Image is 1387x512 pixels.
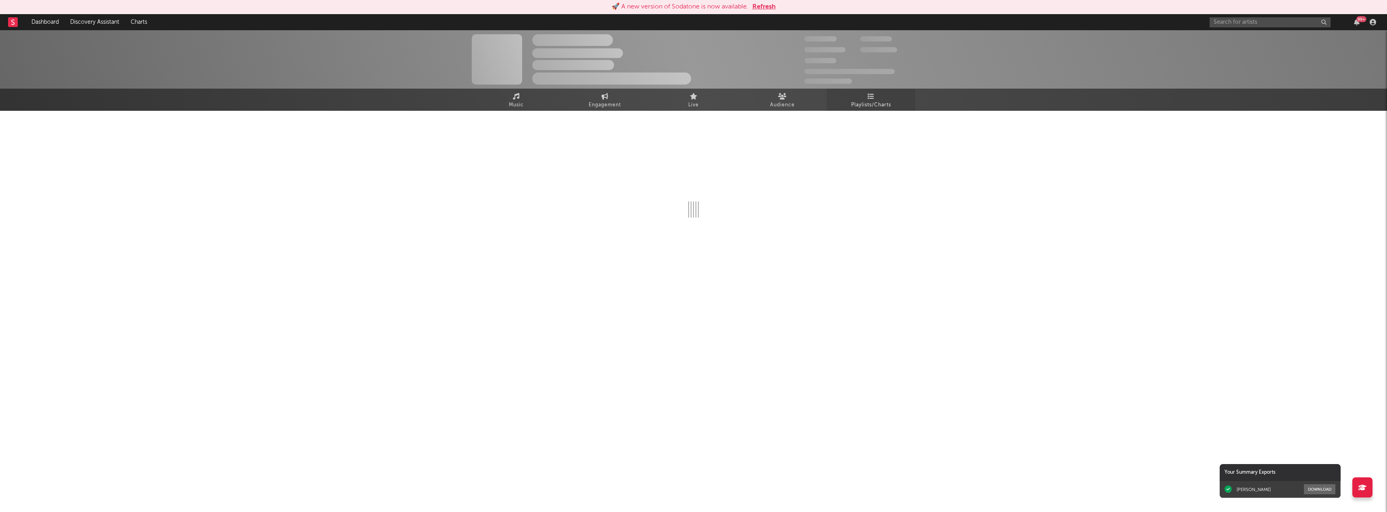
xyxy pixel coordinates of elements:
a: Music [472,89,560,111]
a: Engagement [560,89,649,111]
a: Dashboard [26,14,65,30]
div: Your Summary Exports [1220,464,1341,481]
span: Jump Score: 85.0 [804,79,852,84]
span: 50.000.000 Monthly Listeners [804,69,895,74]
span: 100.000 [804,58,836,63]
span: 50.000.000 [804,47,846,52]
button: 99+ [1354,19,1360,25]
button: Refresh [752,2,776,12]
input: Search for artists [1210,17,1331,27]
span: Live [688,100,699,110]
div: 🚀 A new version of Sodatone is now available. [612,2,748,12]
a: Charts [125,14,153,30]
span: Music [509,100,524,110]
span: Audience [770,100,795,110]
span: Engagement [589,100,621,110]
span: Playlists/Charts [851,100,891,110]
div: [PERSON_NAME] [1237,487,1271,492]
a: Live [649,89,738,111]
a: Audience [738,89,827,111]
div: 99 + [1356,16,1366,22]
span: 100.000 [860,36,892,41]
a: Discovery Assistant [65,14,125,30]
span: 300.000 [804,36,837,41]
span: 1.000.000 [860,47,897,52]
button: Download [1304,484,1335,494]
a: Playlists/Charts [827,89,915,111]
